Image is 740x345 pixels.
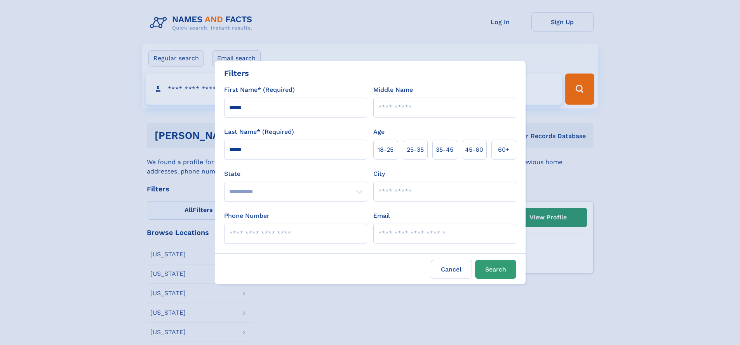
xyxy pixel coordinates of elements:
label: Cancel [431,260,472,279]
label: First Name* (Required) [224,85,295,95]
label: Middle Name [373,85,413,95]
span: 25‑35 [407,145,424,154]
button: Search [475,260,516,279]
label: Phone Number [224,211,270,221]
span: 45‑60 [465,145,483,154]
label: Email [373,211,390,221]
label: Age [373,127,385,137]
label: City [373,169,385,179]
span: 35‑45 [436,145,453,154]
span: 60+ [498,145,510,154]
label: Last Name* (Required) [224,127,294,137]
span: 18‑25 [378,145,394,154]
label: State [224,169,367,179]
div: Filters [224,67,249,79]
